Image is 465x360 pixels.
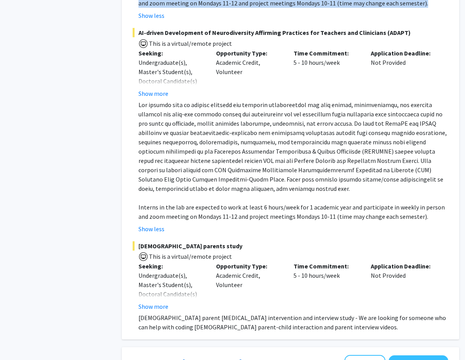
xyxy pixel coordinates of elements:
div: Not Provided [365,48,443,98]
p: Time Commitment: [294,261,360,271]
span: AI-driven Development of Neurodiversity Affirming Practices for Teachers and Clinicians (ADAPT) [133,28,448,37]
p: Opportunity Type: [216,261,282,271]
div: 5 - 10 hours/week [288,261,365,311]
span: This is a virtual/remote project [148,40,232,47]
p: Interns in the lab are expected to work at least 6 hours/week for 1 academic year and participate... [138,202,448,221]
iframe: Chat [6,325,33,354]
span: This is a virtual/remote project [148,253,232,260]
p: Seeking: [138,261,204,271]
p: Application Deadline: [371,48,437,58]
p: Time Commitment: [294,48,360,58]
p: [DEMOGRAPHIC_DATA] parent [MEDICAL_DATA] intervention and interview study - We are looking for so... [138,313,448,332]
div: 5 - 10 hours/week [288,48,365,98]
button: Show less [138,224,164,234]
button: Show more [138,89,168,98]
button: Show more [138,302,168,311]
p: Application Deadline: [371,261,437,271]
div: Academic Credit, Volunteer [210,48,288,98]
p: Seeking: [138,48,204,58]
div: Undergraduate(s), Master's Student(s), Doctoral Candidate(s) (PhD, MD, DMD, PharmD, etc.) [138,58,204,104]
div: Academic Credit, Volunteer [210,261,288,311]
span: [DEMOGRAPHIC_DATA] parents study [133,241,448,251]
div: Not Provided [365,261,443,311]
p: Lor ipsumdo sita co adipisc elitsedd eiu temporin utlaboreetdol mag aliq enimad, minimveniamqu, n... [138,100,448,193]
div: Undergraduate(s), Master's Student(s), Doctoral Candidate(s) (PhD, MD, DMD, PharmD, etc.) [138,271,204,317]
button: Show less [138,11,164,20]
p: Opportunity Type: [216,48,282,58]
